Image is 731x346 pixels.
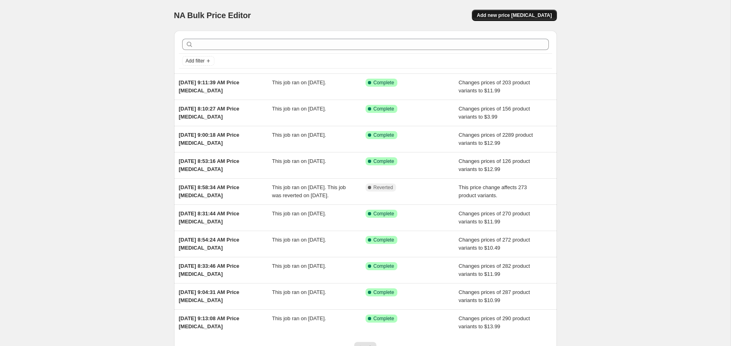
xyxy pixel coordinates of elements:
[374,184,393,191] span: Reverted
[459,106,530,120] span: Changes prices of 156 product variants to $3.99
[459,289,530,303] span: Changes prices of 287 product variants to $10.99
[272,289,326,295] span: This job ran on [DATE].
[477,12,552,19] span: Add new price [MEDICAL_DATA]
[472,10,557,21] button: Add new price [MEDICAL_DATA]
[179,106,239,120] span: [DATE] 8:10:27 AM Price [MEDICAL_DATA]
[179,289,239,303] span: [DATE] 9:04:31 AM Price [MEDICAL_DATA]
[374,211,394,217] span: Complete
[374,315,394,322] span: Complete
[174,11,251,20] span: NA Bulk Price Editor
[374,132,394,138] span: Complete
[179,132,239,146] span: [DATE] 9:00:18 AM Price [MEDICAL_DATA]
[179,263,239,277] span: [DATE] 8:33:46 AM Price [MEDICAL_DATA]
[374,106,394,112] span: Complete
[272,79,326,85] span: This job ran on [DATE].
[272,237,326,243] span: This job ran on [DATE].
[272,315,326,321] span: This job ran on [DATE].
[179,211,239,225] span: [DATE] 8:31:44 AM Price [MEDICAL_DATA]
[374,237,394,243] span: Complete
[179,315,239,329] span: [DATE] 9:13:08 AM Price [MEDICAL_DATA]
[459,315,530,329] span: Changes prices of 290 product variants to $13.99
[272,132,326,138] span: This job ran on [DATE].
[179,237,239,251] span: [DATE] 8:54:24 AM Price [MEDICAL_DATA]
[374,263,394,269] span: Complete
[459,263,530,277] span: Changes prices of 282 product variants to $11.99
[459,79,530,94] span: Changes prices of 203 product variants to $11.99
[459,132,533,146] span: Changes prices of 2289 product variants to $12.99
[186,58,205,64] span: Add filter
[272,158,326,164] span: This job ran on [DATE].
[374,289,394,296] span: Complete
[459,211,530,225] span: Changes prices of 270 product variants to $11.99
[182,56,214,66] button: Add filter
[272,184,346,198] span: This job ran on [DATE]. This job was reverted on [DATE].
[459,158,530,172] span: Changes prices of 126 product variants to $12.99
[374,79,394,86] span: Complete
[179,184,239,198] span: [DATE] 8:58:34 AM Price [MEDICAL_DATA]
[179,158,239,172] span: [DATE] 8:53:16 AM Price [MEDICAL_DATA]
[179,79,239,94] span: [DATE] 9:11:39 AM Price [MEDICAL_DATA]
[459,184,527,198] span: This price change affects 273 product variants.
[272,106,326,112] span: This job ran on [DATE].
[272,211,326,217] span: This job ran on [DATE].
[374,158,394,165] span: Complete
[272,263,326,269] span: This job ran on [DATE].
[459,237,530,251] span: Changes prices of 272 product variants to $10.49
